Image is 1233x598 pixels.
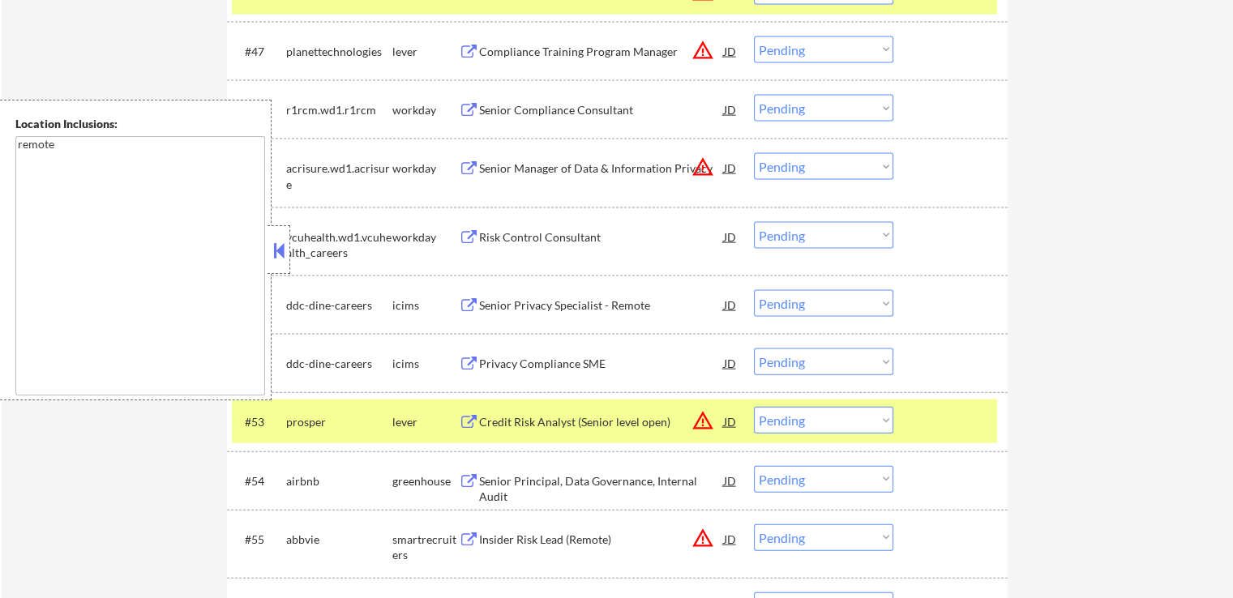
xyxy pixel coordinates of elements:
[479,297,724,314] div: Senior Privacy Specialist - Remote
[245,44,273,60] div: #47
[392,102,459,118] div: workday
[286,473,392,489] div: airbnb
[722,348,739,378] div: JD
[722,524,739,553] div: JD
[245,473,273,489] div: #54
[392,473,459,489] div: greenhouse
[691,39,714,62] button: warning_amber
[479,356,724,372] div: Privacy Compliance SME
[722,153,739,182] div: JD
[691,156,714,178] button: warning_amber
[722,36,739,66] div: JD
[286,229,392,261] div: vcuhealth.wd1.vcuhealth_careers
[479,44,724,60] div: Compliance Training Program Manager
[722,222,739,251] div: JD
[479,160,724,177] div: Senior Manager of Data & Information Privacy
[392,297,459,314] div: icims
[286,297,392,314] div: ddc-dine-careers
[245,414,273,430] div: #53
[722,407,739,436] div: JD
[245,532,273,548] div: #55
[286,532,392,548] div: abbvie
[479,532,724,548] div: Insider Risk Lead (Remote)
[722,466,739,495] div: JD
[722,290,739,319] div: JD
[392,229,459,246] div: workday
[286,160,392,192] div: acrisure.wd1.acrisure
[479,473,724,505] div: Senior Principal, Data Governance, Internal Audit
[392,532,459,563] div: smartrecruiters
[479,102,724,118] div: Senior Compliance Consultant
[479,414,724,430] div: Credit Risk Analyst (Senior level open)
[392,356,459,372] div: icims
[286,102,392,118] div: r1rcm.wd1.r1rcm
[479,229,724,246] div: Risk Control Consultant
[722,95,739,124] div: JD
[286,414,392,430] div: prosper
[392,414,459,430] div: lever
[691,527,714,549] button: warning_amber
[286,356,392,372] div: ddc-dine-careers
[392,44,459,60] div: lever
[15,116,265,132] div: Location Inclusions:
[392,160,459,177] div: workday
[286,44,392,60] div: planettechnologies
[691,409,714,432] button: warning_amber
